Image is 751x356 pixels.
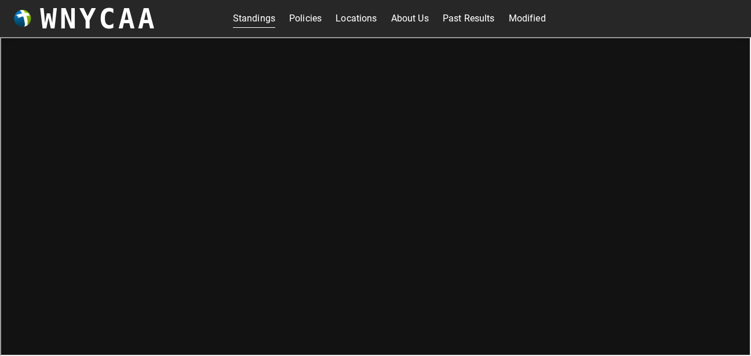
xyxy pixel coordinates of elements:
a: Policies [289,9,322,28]
img: wnycaaBall.png [14,10,31,27]
a: Modified [509,9,546,28]
a: Past Results [443,9,495,28]
a: About Us [391,9,429,28]
a: Locations [336,9,377,28]
h3: WNYCAA [40,2,157,35]
a: Standings [233,9,275,28]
